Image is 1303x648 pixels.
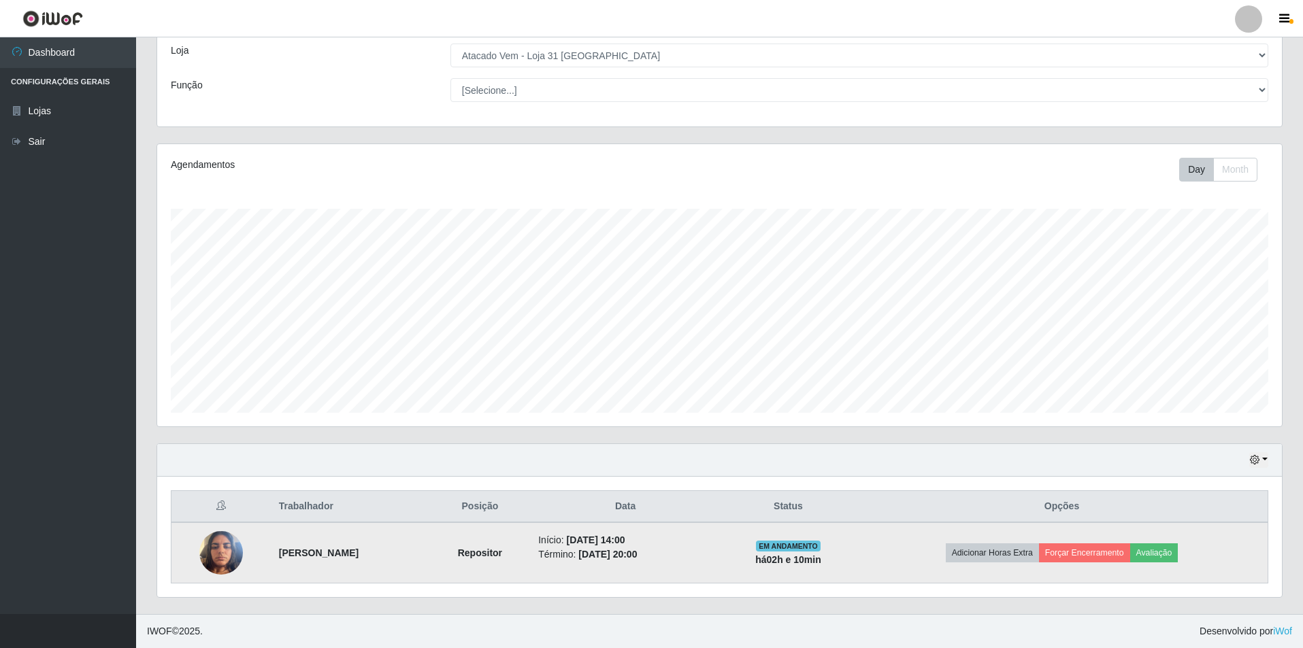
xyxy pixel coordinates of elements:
div: Toolbar with button groups [1179,158,1268,182]
button: Adicionar Horas Extra [946,543,1039,562]
div: Agendamentos [171,158,616,172]
strong: [PERSON_NAME] [279,547,359,558]
li: Término: [538,547,712,562]
span: Desenvolvido por [1200,624,1292,638]
button: Forçar Encerramento [1039,543,1130,562]
img: CoreUI Logo [22,10,83,27]
strong: há 02 h e 10 min [755,554,821,565]
th: Posição [430,491,531,523]
time: [DATE] 20:00 [578,549,637,560]
img: 1745426422058.jpeg [199,524,243,581]
button: Day [1179,158,1214,182]
a: iWof [1273,626,1292,636]
th: Data [530,491,721,523]
button: Month [1213,158,1257,182]
label: Loja [171,44,188,58]
div: First group [1179,158,1257,182]
button: Avaliação [1130,543,1178,562]
span: EM ANDAMENTO [756,541,821,551]
span: IWOF [147,626,172,636]
th: Status [721,491,856,523]
strong: Repositor [458,547,502,558]
th: Opções [856,491,1268,523]
th: Trabalhador [271,491,430,523]
li: Início: [538,533,712,547]
label: Função [171,78,203,92]
time: [DATE] 14:00 [566,534,625,545]
span: © 2025 . [147,624,203,638]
